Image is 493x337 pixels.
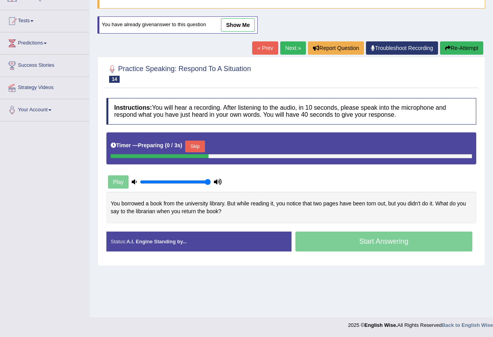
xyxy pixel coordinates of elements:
a: Next » [280,41,306,55]
a: Troubleshoot Recording [366,41,438,55]
h4: You will hear a recording. After listening to the audio, in 10 seconds, please speak into the mic... [106,98,476,124]
button: Re-Attempt [440,41,483,55]
h2: Practice Speaking: Respond To A Situation [106,63,251,83]
a: Back to English Wise [442,322,493,328]
div: 2025 © All Rights Reserved [348,317,493,329]
strong: A.I. Engine Standing by... [126,239,187,244]
button: Report Question [308,41,364,55]
b: ) [180,142,182,148]
a: Your Account [0,99,89,119]
a: Predictions [0,32,89,52]
a: Tests [0,10,89,30]
button: Skip [185,141,205,152]
a: Strategy Videos [0,77,89,96]
b: ( [165,142,167,148]
a: « Prev [252,41,278,55]
b: Instructions: [114,104,152,111]
a: Success Stories [0,55,89,74]
b: 0 / 3s [167,142,180,148]
b: Preparing [138,142,163,148]
strong: English Wise. [364,322,397,328]
a: show me [221,18,255,32]
h5: Timer — [111,143,182,148]
div: Status: [106,232,292,251]
span: 14 [109,76,120,83]
div: You borrowed a book from the university library. But while reading it, you notice that two pages ... [106,192,476,223]
div: You have already given answer to this question [97,16,258,34]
